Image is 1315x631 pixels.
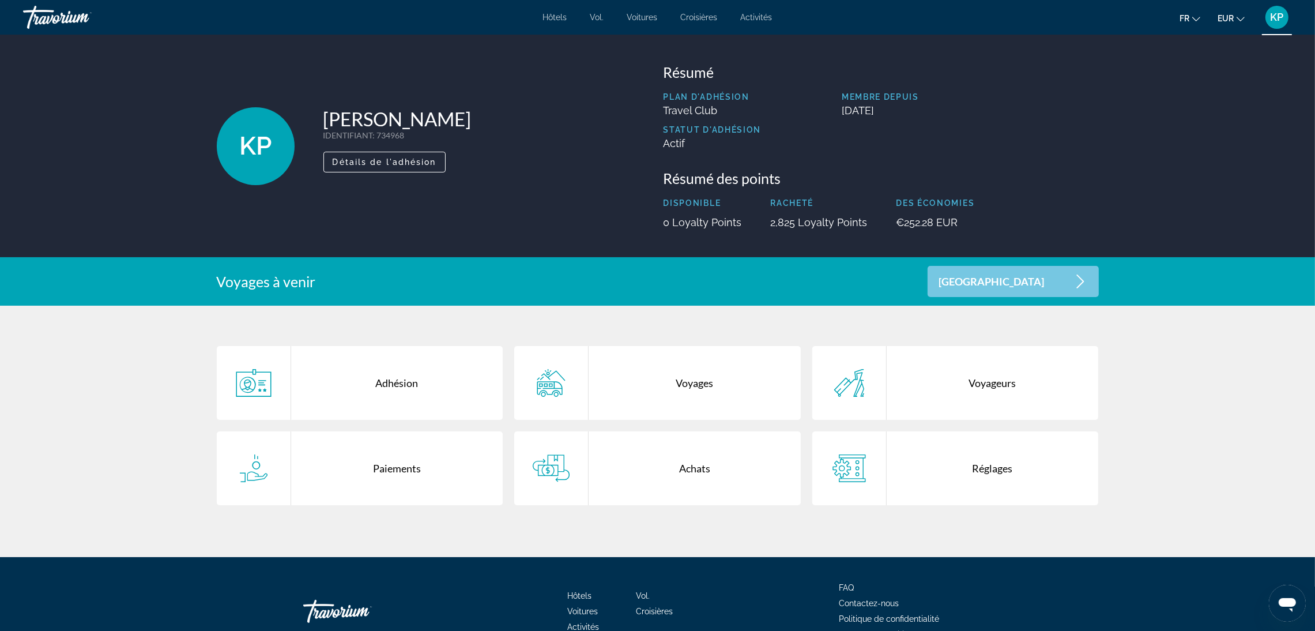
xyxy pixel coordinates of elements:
p: Racheté [771,198,868,208]
h3: Résumé [664,63,1099,81]
span: IDENTIFIANT [323,130,373,140]
p: : 734968 [323,130,472,140]
h1: [PERSON_NAME] [323,107,472,130]
a: Travorium [23,2,138,32]
a: Voitures [627,13,658,22]
a: Croisières [681,13,718,22]
font: KP [1271,11,1284,23]
a: Voitures [567,607,598,616]
a: Hôtels [567,591,591,600]
p: €252.28 EUR [896,216,975,228]
a: Croisières [636,607,673,616]
button: Menu utilisateur [1262,5,1292,29]
button: Détails de l'adhésion [323,152,446,172]
div: Réglages [887,431,1099,505]
font: EUR [1218,14,1234,23]
a: Achats [514,431,801,505]
a: Vol. [636,591,650,600]
div: Adhésion [291,346,503,420]
span: Détails de l'adhésion [333,157,436,167]
p: [GEOGRAPHIC_DATA] [939,277,1045,287]
p: Actif [664,137,762,149]
p: Des économies [896,198,975,208]
a: Détails de l'adhésion [323,154,446,167]
a: Rentrer à la maison [303,594,419,629]
p: Statut d'adhésion [664,125,762,134]
p: Travel Club [664,104,762,117]
font: fr [1180,14,1189,23]
p: 2,825 Loyalty Points [771,216,868,228]
button: Changer de langue [1180,10,1200,27]
iframe: Bouton de lancement de la fenêtre de messagerie [1269,585,1306,622]
div: Voyages [589,346,801,420]
a: Voyageurs [812,346,1099,420]
p: Membre depuis [842,92,1098,102]
h3: Résumé des points [664,170,1099,187]
a: Voyages [514,346,801,420]
a: Activités [741,13,773,22]
div: Voyageurs [887,346,1099,420]
p: 0 Loyalty Points [664,216,742,228]
div: Achats [589,431,801,505]
p: Disponible [664,198,742,208]
a: Adhésion [217,346,503,420]
p: Plan d'adhésion [664,92,762,102]
a: Vol. [590,13,604,22]
a: [GEOGRAPHIC_DATA] [928,266,1099,297]
h2: Voyages à venir [217,273,316,290]
p: [DATE] [842,104,1098,117]
a: Hôtels [543,13,567,22]
a: Paiements [217,431,503,505]
span: KP [239,131,272,161]
a: Contactez-nous [839,599,899,608]
button: Changer de devise [1218,10,1245,27]
a: Politique de confidentialité [839,614,940,624]
a: FAQ [839,583,854,592]
div: Paiements [291,431,503,505]
a: Réglages [812,431,1099,505]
